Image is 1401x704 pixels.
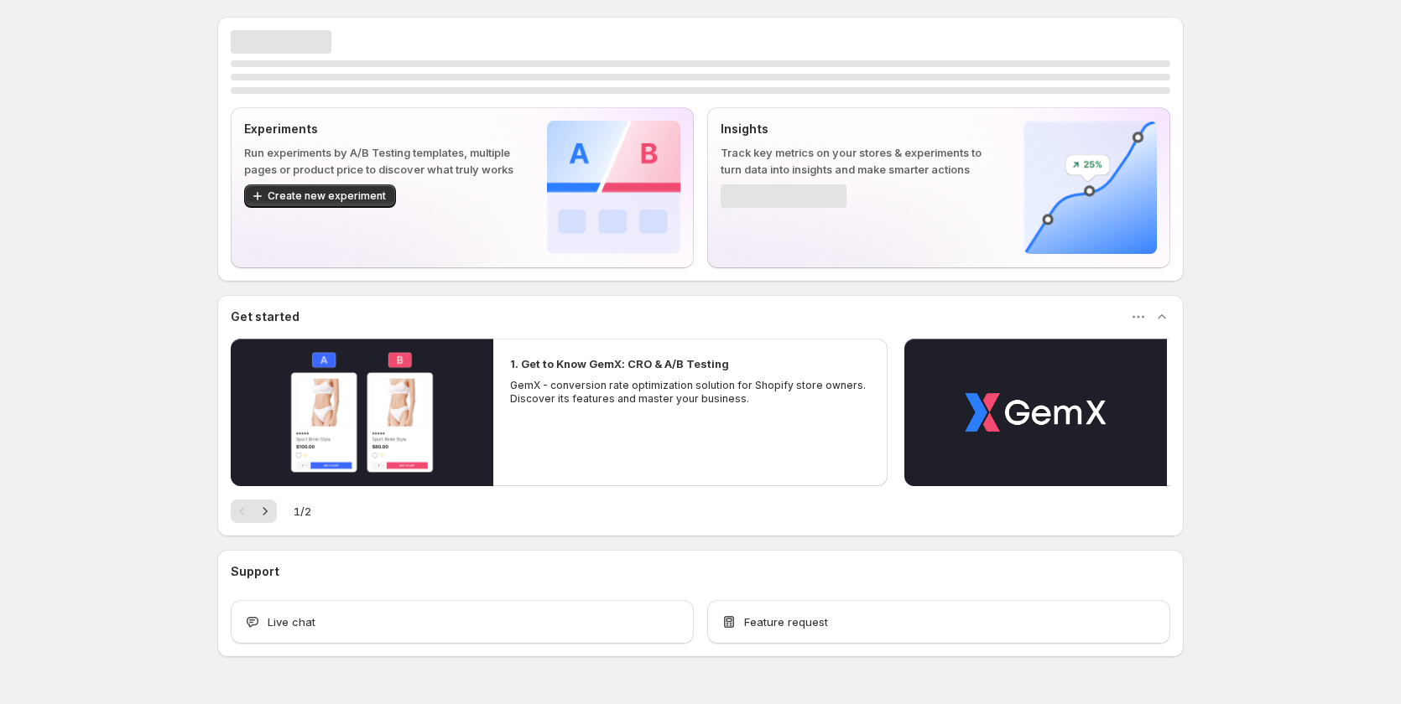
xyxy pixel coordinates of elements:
[244,144,520,178] p: Run experiments by A/B Testing templates, multiple pages or product price to discover what truly ...
[244,121,520,137] p: Experiments
[510,355,729,372] h2: 1. Get to Know GemX: CRO & A/B Testing
[721,121,997,137] p: Insights
[904,339,1167,486] button: Play video
[231,339,493,486] button: Play video
[547,121,680,254] img: Experiments
[268,613,315,630] span: Live chat
[510,379,871,406] p: GemX - conversion rate optimization solution for Shopify store owners. Discover its features and ...
[744,613,828,630] span: Feature request
[231,308,299,325] h3: Get started
[294,503,311,520] span: 1 / 2
[231,563,279,580] h3: Support
[244,184,396,208] button: Create new experiment
[721,144,997,178] p: Track key metrics on your stores & experiments to turn data into insights and make smarter actions
[268,189,386,203] span: Create new experiment
[1023,121,1157,254] img: Insights
[231,500,277,523] nav: Pagination
[253,500,277,523] button: Next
